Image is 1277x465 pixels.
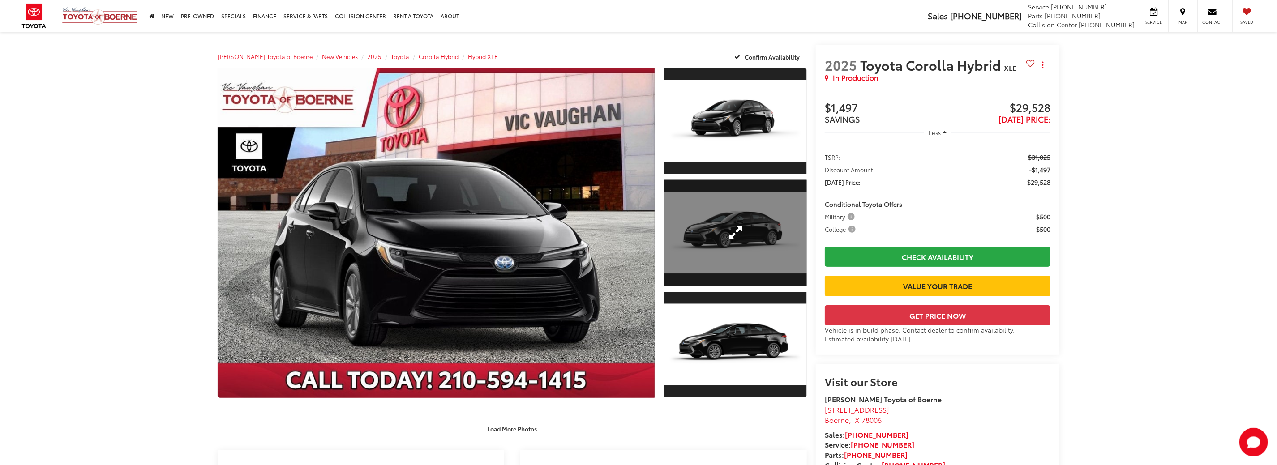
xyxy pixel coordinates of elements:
[664,179,807,286] a: Expand Photo 2
[825,247,1050,267] a: Check Availability
[825,439,914,449] strong: Service:
[825,394,942,404] strong: [PERSON_NAME] Toyota of Boerne
[218,52,313,60] a: [PERSON_NAME] Toyota of Boerne
[928,10,948,21] span: Sales
[1237,19,1257,25] span: Saved
[1051,2,1107,11] span: [PHONE_NUMBER]
[1028,11,1043,20] span: Parts
[845,429,908,439] a: [PHONE_NUMBER]
[322,52,358,60] a: New Vehicles
[1202,19,1222,25] span: Contact
[825,178,861,187] span: [DATE] Price:
[468,52,498,60] a: Hybrid XLE
[938,102,1050,115] span: $29,528
[1036,225,1050,234] span: $500
[664,68,807,175] a: Expand Photo 1
[825,414,849,425] span: Boerne
[825,165,875,174] span: Discount Amount:
[844,449,908,460] a: [PHONE_NUMBER]
[825,414,882,425] span: ,
[218,68,655,398] a: Expand Photo 0
[825,375,1050,387] h2: Visit our Store
[62,7,138,25] img: Vic Vaughan Toyota of Boerne
[730,49,807,64] button: Confirm Availability
[391,52,409,60] a: Toyota
[825,212,858,221] button: Military
[1144,19,1164,25] span: Service
[825,225,857,234] span: College
[1028,153,1050,162] span: $31,025
[1045,11,1101,20] span: [PHONE_NUMBER]
[833,73,878,83] span: In Production
[1035,57,1050,73] button: Actions
[664,291,807,398] a: Expand Photo 3
[851,414,860,425] span: TX
[825,429,908,439] strong: Sales:
[851,439,914,449] a: [PHONE_NUMBER]
[998,113,1050,125] span: [DATE] Price:
[825,113,860,125] span: SAVINGS
[1036,212,1050,221] span: $500
[745,53,800,61] span: Confirm Availability
[825,404,889,425] a: [STREET_ADDRESS] Boerne,TX 78006
[825,212,857,221] span: Military
[861,414,882,425] span: 78006
[419,52,459,60] a: Corolla Hybrid
[481,421,544,436] button: Load More Photos
[825,55,857,74] span: 2025
[1173,19,1193,25] span: Map
[1004,62,1016,73] span: XLE
[950,10,1022,21] span: [PHONE_NUMBER]
[825,200,902,209] span: Conditional Toyota Offers
[663,80,808,162] img: 2025 Toyota Corolla Hybrid Hybrid XLE
[860,55,1004,74] span: Toyota Corolla Hybrid
[1239,428,1268,456] svg: Start Chat
[1028,2,1049,11] span: Service
[825,325,1050,343] div: Vehicle is in build phase. Contact dealer to confirm availability. Estimated availability [DATE]
[924,124,951,141] button: Less
[1239,428,1268,456] button: Toggle Chat Window
[825,276,1050,296] a: Value Your Trade
[825,305,1050,325] button: Get Price Now
[1028,20,1077,29] span: Collision Center
[1042,61,1043,68] span: dropdown dots
[929,128,941,137] span: Less
[825,153,840,162] span: TSRP:
[825,102,938,115] span: $1,497
[825,225,859,234] button: College
[1027,178,1050,187] span: $29,528
[1029,165,1050,174] span: -$1,497
[825,404,889,414] span: [STREET_ADDRESS]
[1079,20,1135,29] span: [PHONE_NUMBER]
[367,52,381,60] a: 2025
[663,304,808,386] img: 2025 Toyota Corolla Hybrid Hybrid XLE
[825,449,908,460] strong: Parts:
[213,66,659,400] img: 2025 Toyota Corolla Hybrid Hybrid XLE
